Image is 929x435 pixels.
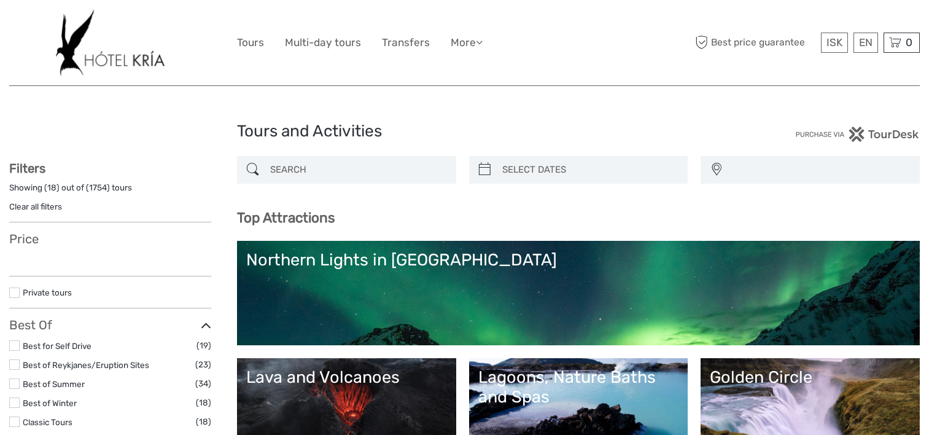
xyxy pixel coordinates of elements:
img: 532-e91e591f-ac1d-45f7-9962-d0f146f45aa0_logo_big.jpg [56,9,165,76]
strong: Filters [9,161,45,176]
div: Lagoons, Nature Baths and Spas [478,367,679,407]
a: Private tours [23,288,72,297]
div: Showing ( ) out of ( ) tours [9,182,211,201]
span: (34) [195,377,211,391]
div: EN [853,33,878,53]
span: ISK [826,36,842,49]
a: Multi-day tours [285,34,361,52]
span: (18) [196,415,211,429]
a: Best of Summer [23,379,85,389]
a: Best for Self Drive [23,341,91,351]
span: (19) [196,339,211,353]
div: Golden Circle [710,367,911,387]
h3: Price [9,232,211,246]
span: 0 [904,36,914,49]
a: Classic Tours [23,417,72,427]
a: Clear all filters [9,202,62,211]
span: (23) [195,358,211,372]
input: SEARCH [265,159,450,181]
a: More [451,34,483,52]
h3: Best Of [9,318,211,332]
input: SELECT DATES [497,159,682,181]
b: Top Attractions [237,210,335,226]
div: Lava and Volcanoes [246,367,447,387]
a: Northern Lights in [GEOGRAPHIC_DATA] [246,250,911,336]
a: Best of Reykjanes/Eruption Sites [23,360,149,370]
span: Best price guarantee [692,33,818,53]
label: 1754 [89,182,107,194]
a: Best of Winter [23,398,77,408]
img: PurchaseViaTourDesk.png [795,127,920,142]
label: 18 [47,182,56,194]
h1: Tours and Activities [237,122,693,141]
span: (18) [196,396,211,410]
a: Tours [237,34,264,52]
a: Transfers [382,34,430,52]
div: Northern Lights in [GEOGRAPHIC_DATA] [246,250,911,270]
